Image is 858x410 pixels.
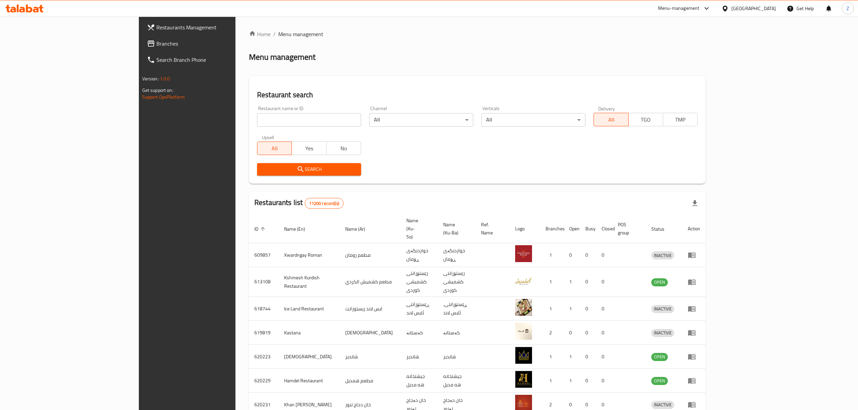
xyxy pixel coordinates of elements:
a: Branches [142,35,282,52]
a: Support.OpsPlatform [142,93,185,101]
nav: breadcrumb [249,30,706,38]
span: All [260,144,289,153]
td: خواردنگەی ڕۆمان [401,243,438,267]
span: INACTIVE [651,305,674,313]
td: Hamdel Restaurant [279,369,340,393]
span: All [597,115,626,125]
div: Menu [688,377,700,385]
td: 1 [540,243,564,267]
button: Search [257,163,361,176]
td: 0 [596,321,612,345]
span: Name (En) [284,225,314,233]
button: All [257,142,292,155]
span: OPEN [651,377,668,385]
div: Menu [688,401,700,409]
input: Search for restaurant name or ID.. [257,113,361,127]
h2: Restaurant search [257,90,698,100]
div: Export file [687,195,703,211]
th: Branches [540,214,564,243]
span: Restaurants Management [156,23,277,31]
div: All [369,113,473,127]
div: INACTIVE [651,251,674,259]
td: ڕێستۆرانتی ئایس لاند [401,297,438,321]
span: Name (Ar) [345,225,374,233]
span: Search [262,165,356,174]
img: Xwardngay Roman [515,245,532,262]
td: 1 [564,297,580,321]
td: مطعم كشميش الكردي [340,267,401,297]
div: [GEOGRAPHIC_DATA] [731,5,776,12]
div: All [481,113,585,127]
span: ID [254,225,267,233]
td: 0 [596,297,612,321]
div: Menu [688,305,700,313]
td: ايس لاند ريستورانت [340,297,401,321]
td: جيشتخانه هه مديل [438,369,476,393]
td: .ڕێستۆرانتی ئایس لاند [438,297,476,321]
td: کەستانە [401,321,438,345]
span: OPEN [651,353,668,361]
td: 1 [564,267,580,297]
td: شانديز [401,345,438,369]
th: Logo [510,214,540,243]
button: No [326,142,361,155]
td: Kastana [279,321,340,345]
button: Yes [292,142,326,155]
span: INACTIVE [651,401,674,409]
span: Z [847,5,849,12]
button: TGO [628,113,663,126]
td: 1 [564,345,580,369]
td: مطعم رومان [340,243,401,267]
img: Kshmesh Kurdish Restaurant [515,272,532,289]
span: INACTIVE [651,252,674,259]
span: TMP [666,115,695,125]
img: Hamdel Restaurant [515,371,532,388]
div: Menu [688,329,700,337]
div: Menu [688,278,700,286]
span: Name (Ku-So) [406,216,430,241]
div: Total records count [305,198,344,209]
span: 11200 record(s) [305,200,343,207]
label: Delivery [598,106,615,111]
td: 1 [540,345,564,369]
td: رێستۆرانتی کشمیشى كوردى [438,267,476,297]
td: 1 [564,369,580,393]
span: TGO [631,115,660,125]
td: Ice Land Restaurant [279,297,340,321]
td: کەستانە [438,321,476,345]
span: Search Branch Phone [156,56,277,64]
span: OPEN [651,278,668,286]
label: Upsell [262,135,274,139]
td: شانديز [340,345,401,369]
th: Closed [596,214,612,243]
td: 0 [596,243,612,267]
span: Branches [156,40,277,48]
span: INACTIVE [651,329,674,337]
img: Shandiz [515,347,532,364]
span: Get support on: [142,86,173,95]
td: 0 [596,267,612,297]
td: 0 [580,267,596,297]
button: All [594,113,628,126]
td: مطعم همديل [340,369,401,393]
td: Kshmesh Kurdish Restaurant [279,267,340,297]
td: [DEMOGRAPHIC_DATA] [340,321,401,345]
td: 0 [596,345,612,369]
button: TMP [663,113,698,126]
span: Yes [295,144,324,153]
td: شانديز [438,345,476,369]
span: No [329,144,358,153]
span: POS group [618,221,638,237]
h2: Menu management [249,52,316,62]
td: خواردنگەی ڕۆمان [438,243,476,267]
td: 1 [540,267,564,297]
img: Ice Land Restaurant [515,299,532,316]
img: Kastana [515,323,532,340]
td: 1 [540,369,564,393]
span: Menu management [278,30,323,38]
td: 0 [580,297,596,321]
